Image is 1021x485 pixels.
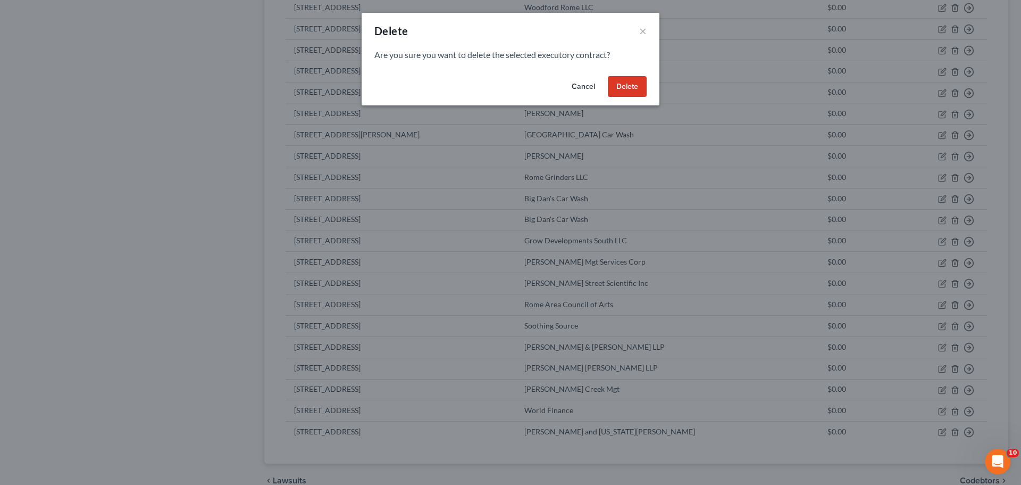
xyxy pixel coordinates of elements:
[985,449,1010,474] iframe: Intercom live chat
[563,76,604,97] button: Cancel
[374,49,647,61] p: Are you sure you want to delete the selected executory contract?
[639,24,647,37] button: ×
[374,23,408,38] div: Delete
[608,76,647,97] button: Delete
[1007,449,1019,457] span: 10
